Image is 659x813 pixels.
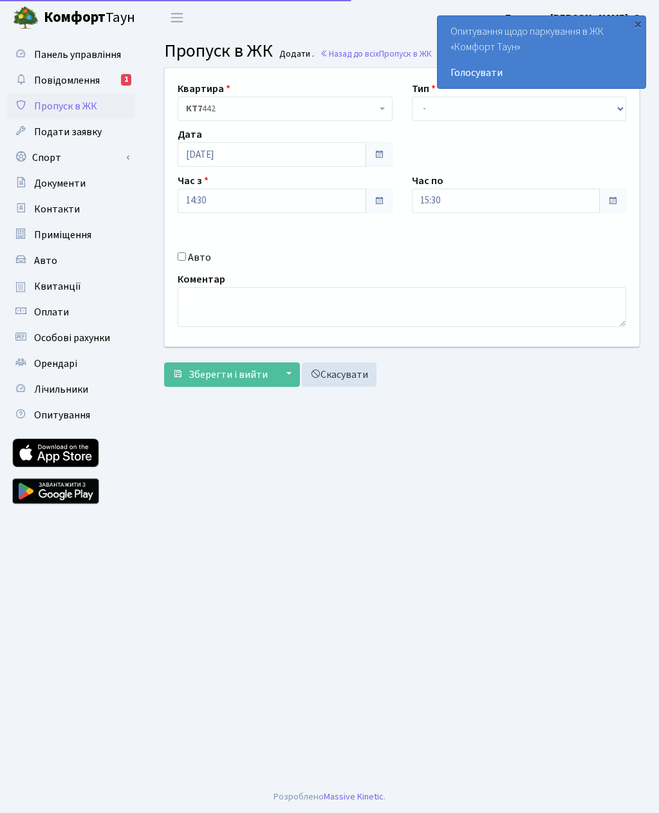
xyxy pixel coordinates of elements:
[34,382,88,397] span: Лічильники
[6,402,135,428] a: Опитування
[178,272,225,287] label: Коментар
[277,49,314,60] small: Додати .
[412,173,443,189] label: Час по
[121,74,131,86] div: 1
[34,125,102,139] span: Подати заявку
[6,377,135,402] a: Лічильники
[178,81,230,97] label: Квартира
[6,299,135,325] a: Оплати
[186,102,202,115] b: КТ7
[274,790,385,804] div: Розроблено .
[379,48,432,60] span: Пропуск в ЖК
[320,48,432,60] a: Назад до всіхПропуск в ЖК
[438,16,645,88] div: Опитування щодо паркування в ЖК «Комфорт Таун»
[34,73,100,88] span: Повідомлення
[34,331,110,345] span: Особові рахунки
[6,68,135,93] a: Повідомлення1
[6,145,135,171] a: Спорт
[6,248,135,274] a: Авто
[44,7,135,29] span: Таун
[6,119,135,145] a: Подати заявку
[13,5,39,31] img: logo.png
[34,408,90,422] span: Опитування
[631,17,644,30] div: ×
[34,228,91,242] span: Приміщення
[188,250,211,265] label: Авто
[178,97,393,121] span: <b>КТ7</b>&nbsp;&nbsp;&nbsp;442
[34,357,77,371] span: Орендарі
[34,48,121,62] span: Панель управління
[6,222,135,248] a: Приміщення
[34,305,69,319] span: Оплати
[44,7,106,28] b: Комфорт
[34,99,97,113] span: Пропуск в ЖК
[34,254,57,268] span: Авто
[505,11,644,25] b: Блєдних [PERSON_NAME]. О.
[505,10,644,26] a: Блєдних [PERSON_NAME]. О.
[6,351,135,377] a: Орендарі
[161,7,193,28] button: Переключити навігацію
[186,102,376,115] span: <b>КТ7</b>&nbsp;&nbsp;&nbsp;442
[6,42,135,68] a: Панель управління
[450,65,633,80] a: Голосувати
[178,127,202,142] label: Дата
[412,81,436,97] label: Тип
[6,325,135,351] a: Особові рахунки
[34,202,80,216] span: Контакти
[6,171,135,196] a: Документи
[302,362,376,387] a: Скасувати
[6,196,135,222] a: Контакти
[34,279,81,294] span: Квитанції
[164,38,273,64] span: Пропуск в ЖК
[189,368,268,382] span: Зберегти і вийти
[324,790,384,803] a: Massive Kinetic
[178,173,209,189] label: Час з
[6,274,135,299] a: Квитанції
[164,362,276,387] button: Зберегти і вийти
[34,176,86,191] span: Документи
[6,93,135,119] a: Пропуск в ЖК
